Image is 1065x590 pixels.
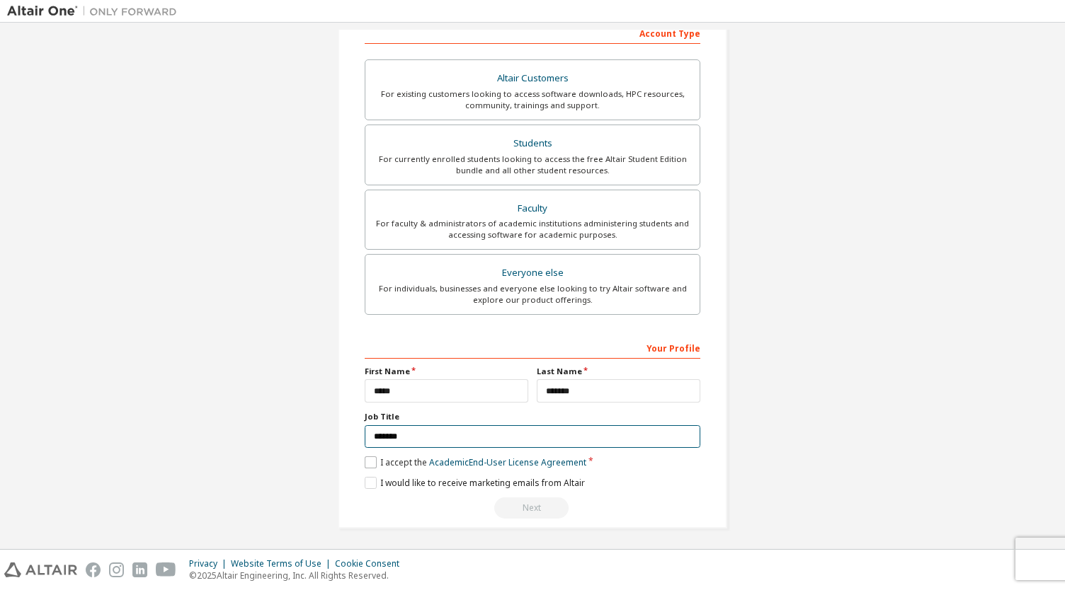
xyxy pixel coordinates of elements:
[374,69,691,88] div: Altair Customers
[374,134,691,154] div: Students
[4,562,77,577] img: altair_logo.svg
[132,562,147,577] img: linkedin.svg
[189,569,408,582] p: © 2025 Altair Engineering, Inc. All Rights Reserved.
[365,336,700,359] div: Your Profile
[374,263,691,283] div: Everyone else
[109,562,124,577] img: instagram.svg
[189,558,231,569] div: Privacy
[7,4,184,18] img: Altair One
[335,558,408,569] div: Cookie Consent
[365,366,528,377] label: First Name
[231,558,335,569] div: Website Terms of Use
[429,456,586,468] a: Academic End-User License Agreement
[537,366,700,377] label: Last Name
[156,562,176,577] img: youtube.svg
[365,411,700,422] label: Job Title
[365,497,700,519] div: Read and acccept EULA to continue
[86,562,101,577] img: facebook.svg
[374,154,691,176] div: For currently enrolled students looking to access the free Altair Student Edition bundle and all ...
[374,199,691,219] div: Faculty
[365,477,585,489] label: I would like to receive marketing emails from Altair
[365,456,586,468] label: I accept the
[365,21,700,44] div: Account Type
[374,283,691,306] div: For individuals, businesses and everyone else looking to try Altair software and explore our prod...
[374,218,691,241] div: For faculty & administrators of academic institutions administering students and accessing softwa...
[374,88,691,111] div: For existing customers looking to access software downloads, HPC resources, community, trainings ...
